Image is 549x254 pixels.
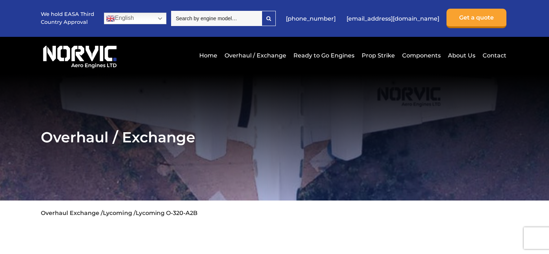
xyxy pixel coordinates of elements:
[136,210,197,216] li: Lycoming O-320-A2B
[400,47,443,64] a: Components
[292,47,356,64] a: Ready to Go Engines
[41,10,95,26] p: We hold EASA Third Country Approval
[446,47,477,64] a: About Us
[41,210,103,216] a: Overhaul Exchange /
[106,14,115,23] img: en
[223,47,288,64] a: Overhaul / Exchange
[171,11,262,26] input: Search by engine model…
[103,210,136,216] a: Lycoming /
[481,47,506,64] a: Contact
[343,10,443,27] a: [EMAIL_ADDRESS][DOMAIN_NAME]
[41,42,119,69] img: Norvic Aero Engines logo
[360,47,397,64] a: Prop Strike
[197,47,219,64] a: Home
[41,128,508,146] h2: Overhaul / Exchange
[282,10,339,27] a: [PHONE_NUMBER]
[446,9,506,28] a: Get a quote
[104,13,166,24] a: English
